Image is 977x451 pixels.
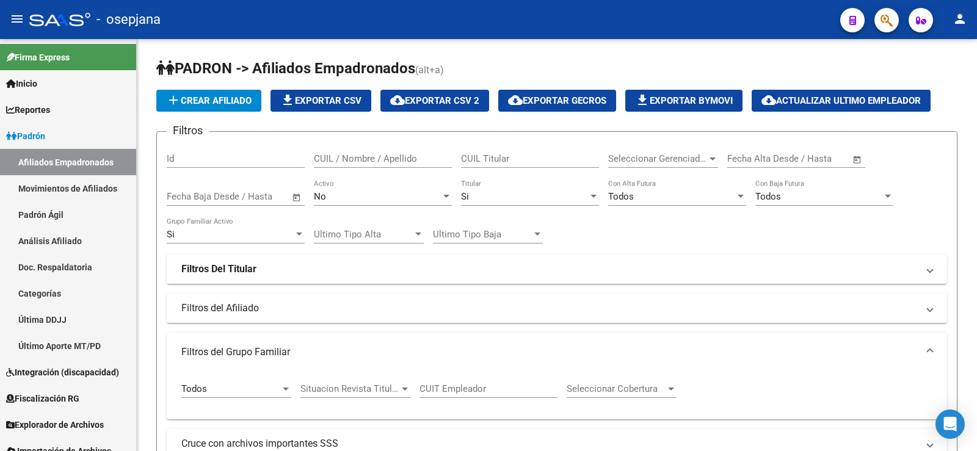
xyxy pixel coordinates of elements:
[6,129,45,143] span: Padrón
[727,153,777,164] input: Fecha inicio
[167,333,947,372] mat-expansion-panel-header: Filtros del Grupo Familiar
[280,93,295,107] mat-icon: file_download
[625,90,743,112] button: Exportar Bymovi
[761,93,776,107] mat-icon: cloud_download
[166,93,181,107] mat-icon: add
[290,190,304,204] button: Open calendar
[314,191,326,202] span: No
[635,93,650,107] mat-icon: file_download
[271,90,371,112] button: Exportar CSV
[181,383,207,394] span: Todos
[755,191,781,202] span: Todos
[166,95,252,106] span: Crear Afiliado
[498,90,616,112] button: Exportar GECROS
[752,90,931,112] button: Actualizar ultimo Empleador
[415,64,444,76] span: (alt+a)
[181,345,918,359] mat-panel-title: Filtros del Grupo Familiar
[380,90,489,112] button: Exportar CSV 2
[6,392,79,405] span: Fiscalización RG
[300,383,399,394] span: Situacion Revista Titular
[935,410,965,439] div: Open Intercom Messenger
[635,95,733,106] span: Exportar Bymovi
[761,95,921,106] span: Actualizar ultimo Empleador
[788,153,847,164] input: Fecha fin
[167,294,947,323] mat-expansion-panel-header: Filtros del Afiliado
[390,95,479,106] span: Exportar CSV 2
[6,51,70,64] span: Firma Express
[181,437,918,450] mat-panel-title: Cruce con archivos importantes SSS
[10,12,24,26] mat-icon: menu
[461,191,469,202] span: Si
[851,153,865,167] button: Open calendar
[6,366,119,379] span: Integración (discapacidad)
[167,372,947,419] div: Filtros del Grupo Familiar
[6,77,37,90] span: Inicio
[96,6,161,33] span: - osepjana
[156,60,415,77] span: PADRON -> Afiliados Empadronados
[227,191,286,202] input: Fecha fin
[156,90,261,112] button: Crear Afiliado
[167,122,209,139] h3: Filtros
[433,229,532,240] span: Ultimo Tipo Baja
[608,191,634,202] span: Todos
[167,229,175,240] span: Si
[953,12,967,26] mat-icon: person
[567,383,666,394] span: Seleccionar Cobertura
[6,418,104,431] span: Explorador de Archivos
[181,262,256,276] strong: Filtros Del Titular
[6,103,50,117] span: Reportes
[280,95,361,106] span: Exportar CSV
[181,301,918,315] mat-panel-title: Filtros del Afiliado
[608,153,707,164] span: Seleccionar Gerenciador
[508,93,523,107] mat-icon: cloud_download
[508,95,606,106] span: Exportar GECROS
[314,229,413,240] span: Ultimo Tipo Alta
[167,254,947,284] mat-expansion-panel-header: Filtros Del Titular
[167,191,216,202] input: Fecha inicio
[390,93,405,107] mat-icon: cloud_download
